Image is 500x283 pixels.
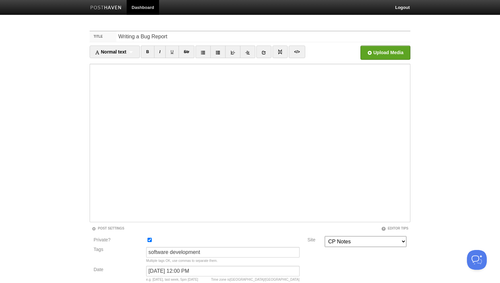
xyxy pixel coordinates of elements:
a: Editor Tips [381,227,408,230]
div: e.g. [DATE], last week, 5pm [DATE] [146,278,300,281]
label: Site [308,237,321,244]
a: </> [289,46,305,58]
span: [GEOGRAPHIC_DATA]/[GEOGRAPHIC_DATA] [230,278,300,281]
label: Title [90,31,116,42]
div: Multiple tags OK, use commas to separate them. [146,259,300,263]
label: Private? [94,237,142,244]
iframe: Help Scout Beacon - Open [467,250,487,270]
div: Time zone is [211,278,299,281]
a: Post Settings [92,227,124,230]
a: I [154,46,166,58]
a: U [165,46,179,58]
label: Tags [92,247,144,252]
img: Posthaven-bar [90,6,122,11]
del: Str [184,50,189,54]
a: Str [179,46,195,58]
label: Date [94,267,142,273]
img: pagebreak-icon.png [278,50,282,54]
span: Normal text [95,49,126,54]
a: B [141,46,154,58]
